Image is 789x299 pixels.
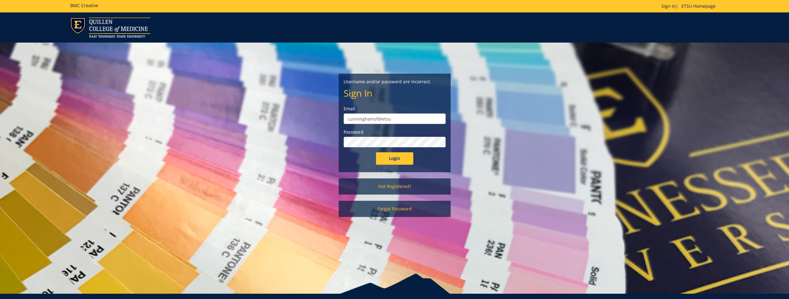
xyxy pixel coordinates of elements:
[344,79,446,85] p: Username and/or password are incorrect.
[678,3,719,9] a: ETSU Homepage
[344,106,446,112] label: Email
[661,3,719,9] p: |
[344,129,446,135] label: Password
[344,88,446,98] h2: Sign In
[339,178,451,195] a: Not Registered?
[376,152,413,165] input: Login
[70,17,150,38] img: ETSU logo
[339,201,451,217] a: Forgot Password
[661,3,676,9] a: Sign In
[70,3,98,8] h5: BMC Creative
